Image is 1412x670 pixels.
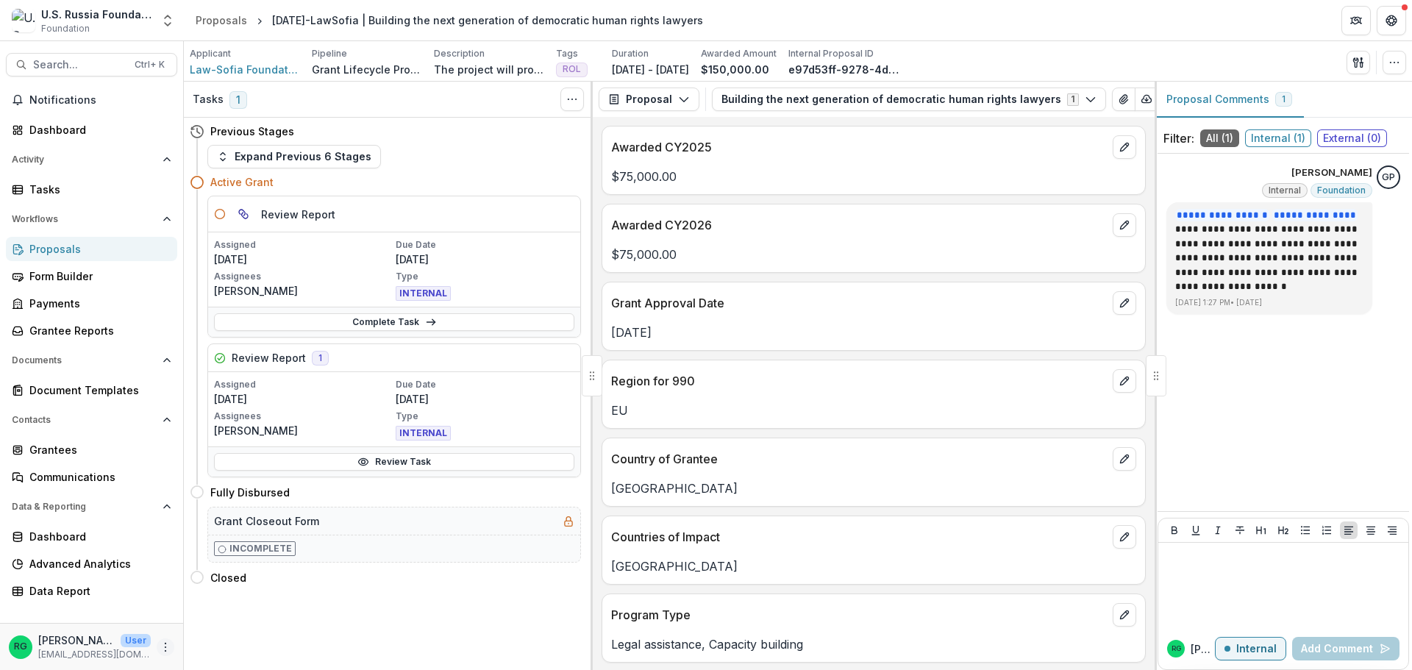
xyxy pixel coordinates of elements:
[396,378,574,391] p: Due Date
[6,291,177,316] a: Payments
[611,450,1107,468] p: Country of Grantee
[38,632,115,648] p: [PERSON_NAME]
[1200,129,1239,147] span: All ( 1 )
[1292,637,1399,660] button: Add Comment
[1318,521,1336,539] button: Ordered List
[210,485,290,500] h4: Fully Disbursed
[29,469,165,485] div: Communications
[312,62,422,77] p: Grant Lifecycle Process
[12,154,157,165] span: Activity
[611,635,1136,653] p: Legal assistance, Capacity building
[6,495,177,518] button: Open Data & Reporting
[788,47,874,60] p: Internal Proposal ID
[1282,94,1286,104] span: 1
[1215,637,1286,660] button: Internal
[560,88,584,111] button: Toggle View Cancelled Tasks
[272,13,703,28] div: [DATE]-LawSofia | Building the next generation of democratic human rights lawyers
[6,177,177,202] a: Tasks
[612,62,689,77] p: [DATE] - [DATE]
[611,557,1136,575] p: [GEOGRAPHIC_DATA]
[1113,213,1136,237] button: edit
[33,59,126,71] span: Search...
[1317,185,1366,196] span: Foundation
[29,442,165,457] div: Grantees
[214,283,393,299] p: [PERSON_NAME]
[6,465,177,489] a: Communications
[6,207,177,231] button: Open Workflows
[1274,521,1292,539] button: Heading 2
[29,94,171,107] span: Notifications
[214,513,319,529] h5: Grant Closeout Form
[6,524,177,549] a: Dashboard
[1113,369,1136,393] button: edit
[1377,6,1406,35] button: Get Help
[6,118,177,142] a: Dashboard
[1155,82,1304,118] button: Proposal Comments
[701,47,777,60] p: Awarded Amount
[190,10,709,31] nav: breadcrumb
[229,542,292,555] p: Incomplete
[1113,447,1136,471] button: edit
[190,47,231,60] p: Applicant
[1317,129,1387,147] span: External ( 0 )
[611,480,1136,497] p: [GEOGRAPHIC_DATA]
[1163,129,1194,147] p: Filter:
[6,318,177,343] a: Grantee Reports
[712,88,1106,111] button: Building the next generation of democratic human rights lawyers1
[434,47,485,60] p: Description
[6,378,177,402] a: Document Templates
[312,47,347,60] p: Pipeline
[1209,521,1227,539] button: Italicize
[38,648,151,661] p: [EMAIL_ADDRESS][DOMAIN_NAME]
[29,296,165,311] div: Payments
[1166,521,1183,539] button: Bold
[434,62,544,77] p: The project will provide legal aid in courts for people charged on foreign agent or undesirable o...
[1191,641,1215,657] p: [PERSON_NAME]
[157,6,178,35] button: Open entity switcher
[29,241,165,257] div: Proposals
[29,583,165,599] div: Data Report
[214,252,393,267] p: [DATE]
[6,408,177,432] button: Open Contacts
[157,638,174,656] button: More
[612,47,649,60] p: Duration
[6,349,177,372] button: Open Documents
[12,214,157,224] span: Workflows
[1231,521,1249,539] button: Strike
[396,238,574,252] p: Due Date
[261,207,335,222] h5: Review Report
[214,313,574,331] a: Complete Task
[611,372,1107,390] p: Region for 990
[1187,521,1205,539] button: Underline
[1245,129,1311,147] span: Internal ( 1 )
[190,62,300,77] a: Law-Sofia Foundation
[1113,603,1136,627] button: edit
[214,378,393,391] p: Assigned
[1362,521,1380,539] button: Align Center
[611,168,1136,185] p: $75,000.00
[210,570,246,585] h4: Closed
[29,182,165,197] div: Tasks
[12,502,157,512] span: Data & Reporting
[1291,165,1372,180] p: [PERSON_NAME]
[214,453,574,471] a: Review Task
[232,202,255,226] button: Parent task
[6,552,177,576] a: Advanced Analytics
[396,252,574,267] p: [DATE]
[14,642,27,652] div: Ruslan Garipov
[12,9,35,32] img: U.S. Russia Foundation
[210,124,294,139] h4: Previous Stages
[132,57,168,73] div: Ctrl + K
[396,270,574,283] p: Type
[611,606,1107,624] p: Program Type
[214,391,393,407] p: [DATE]
[232,350,306,366] h5: Review Report
[41,22,90,35] span: Foundation
[611,294,1107,312] p: Grant Approval Date
[1297,521,1314,539] button: Bullet List
[193,93,224,106] h3: Tasks
[1340,521,1358,539] button: Align Left
[611,246,1136,263] p: $75,000.00
[556,47,578,60] p: Tags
